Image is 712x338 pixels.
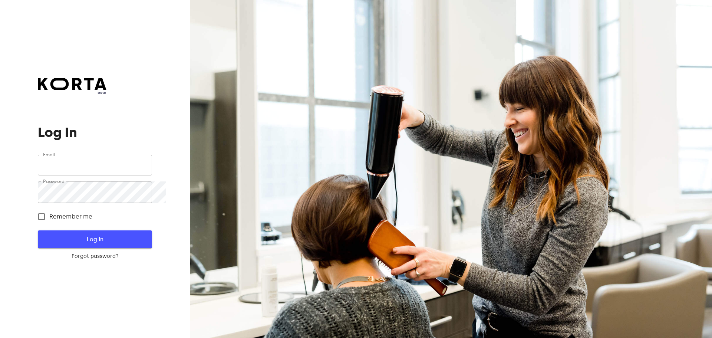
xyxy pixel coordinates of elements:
a: beta [38,78,106,95]
h1: Log In [38,125,152,140]
span: Log In [50,234,140,244]
button: Log In [38,230,152,248]
span: beta [38,90,106,95]
img: Korta [38,78,106,90]
span: Remember me [49,212,92,221]
a: Forgot password? [38,253,152,260]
